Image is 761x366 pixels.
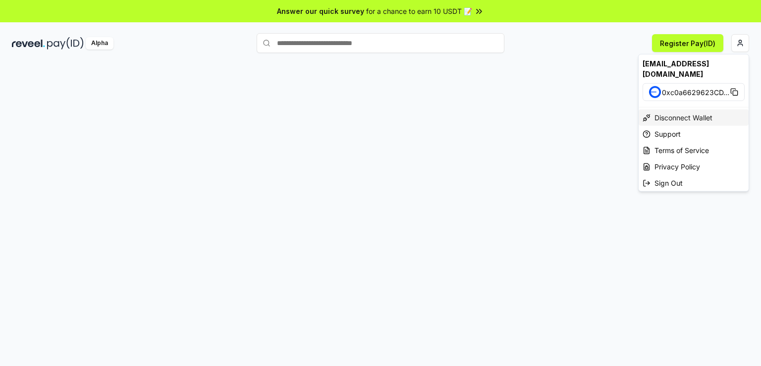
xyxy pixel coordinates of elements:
[639,126,749,142] a: Support
[639,54,749,83] div: [EMAIL_ADDRESS][DOMAIN_NAME]
[639,109,749,126] div: Disconnect Wallet
[639,142,749,158] a: Terms of Service
[649,86,661,98] img: Base
[639,175,749,191] div: Sign Out
[639,158,749,175] a: Privacy Policy
[662,87,729,97] span: 0xc0a6629623CD ...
